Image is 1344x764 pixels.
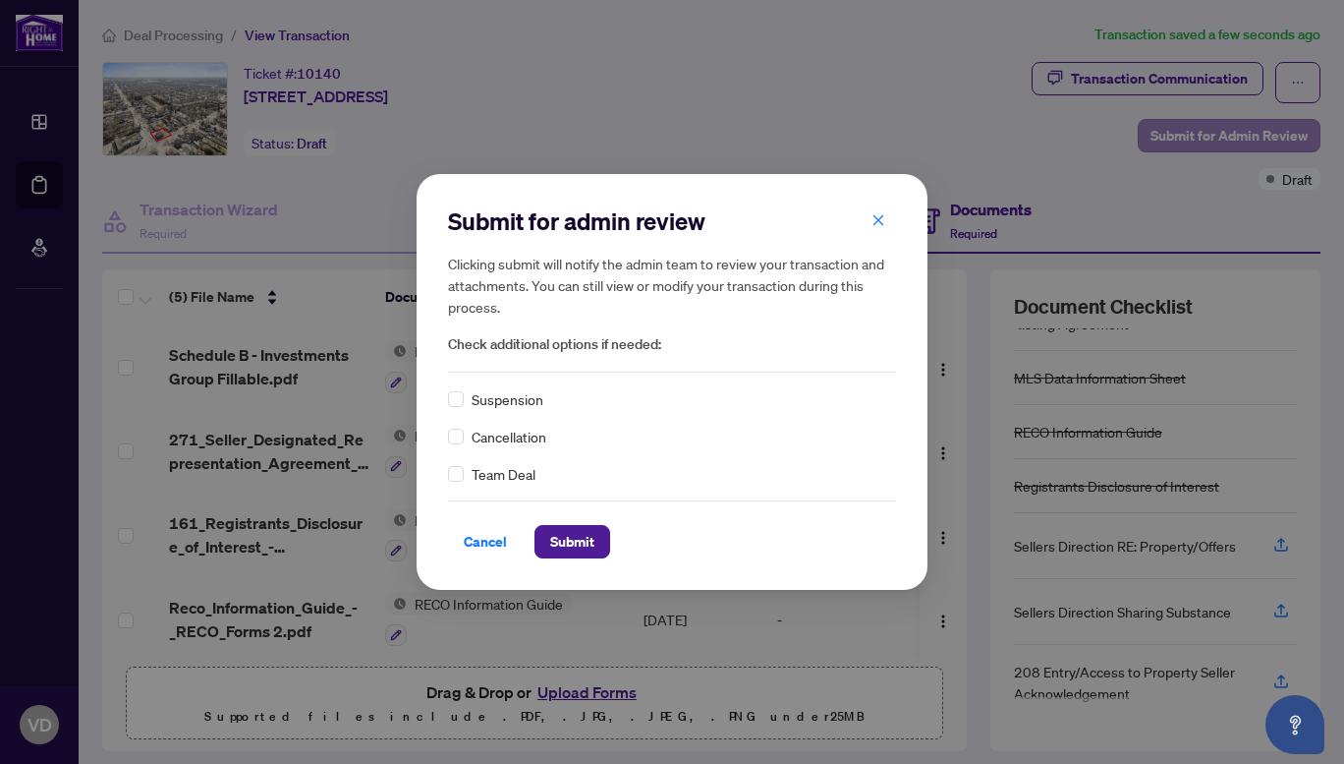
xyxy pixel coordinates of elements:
[448,333,896,356] span: Check additional options if needed:
[448,253,896,318] h5: Clicking submit will notify the admin team to review your transaction and attachments. You can st...
[464,526,507,558] span: Cancel
[550,526,594,558] span: Submit
[472,463,535,485] span: Team Deal
[534,525,610,558] button: Submit
[472,426,546,447] span: Cancellation
[448,525,523,558] button: Cancel
[472,388,543,410] span: Suspension
[1265,695,1324,754] button: Open asap
[448,206,896,237] h2: Submit for admin review
[871,213,885,227] span: close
